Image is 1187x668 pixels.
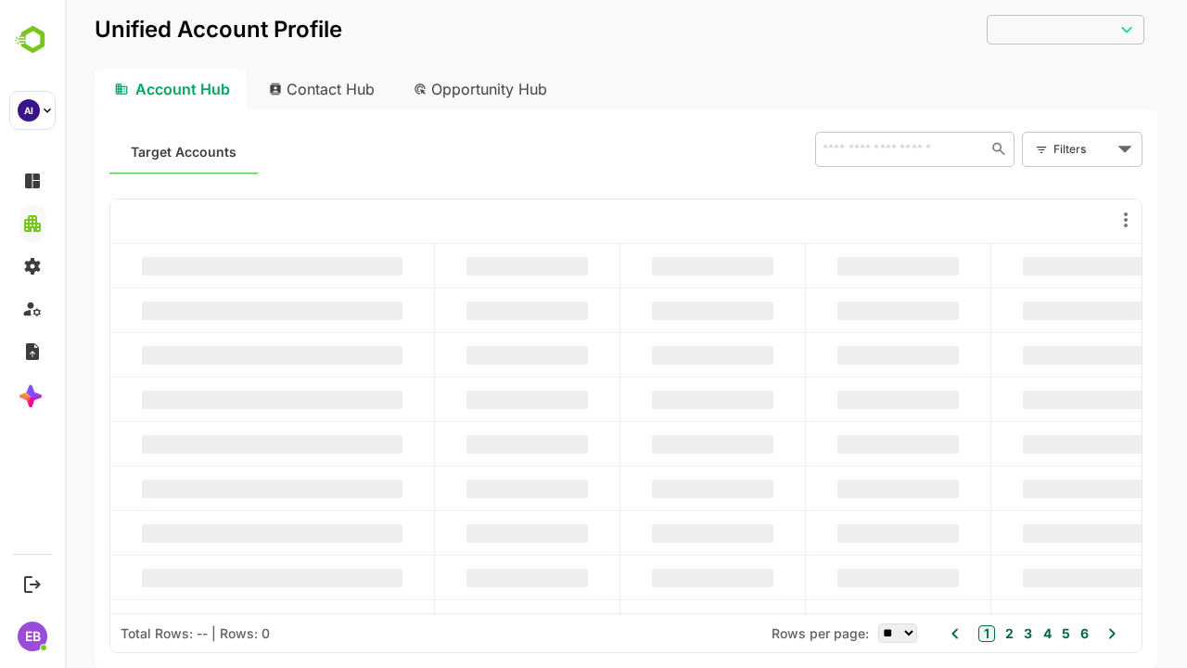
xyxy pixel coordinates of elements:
div: ​ [922,13,1079,45]
img: BambooboxLogoMark.f1c84d78b4c51b1a7b5f700c9845e183.svg [9,22,57,58]
div: Total Rows: -- | Rows: 0 [56,625,205,641]
button: 6 [1011,623,1024,644]
span: Rows per page: [707,625,804,641]
button: Logout [19,572,45,597]
button: 3 [954,623,967,644]
div: Filters [989,139,1048,159]
p: Unified Account Profile [30,19,277,41]
div: Opportunity Hub [334,69,499,109]
div: Account Hub [30,69,182,109]
button: 1 [913,625,930,642]
button: 5 [992,623,1005,644]
div: EB [18,622,47,651]
button: 4 [974,623,987,644]
div: Filters [987,130,1078,169]
div: AI [18,99,40,122]
button: 2 [936,623,949,644]
span: Known accounts you’ve identified to target - imported from CRM, Offline upload, or promoted from ... [66,140,172,164]
div: Contact Hub [189,69,326,109]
